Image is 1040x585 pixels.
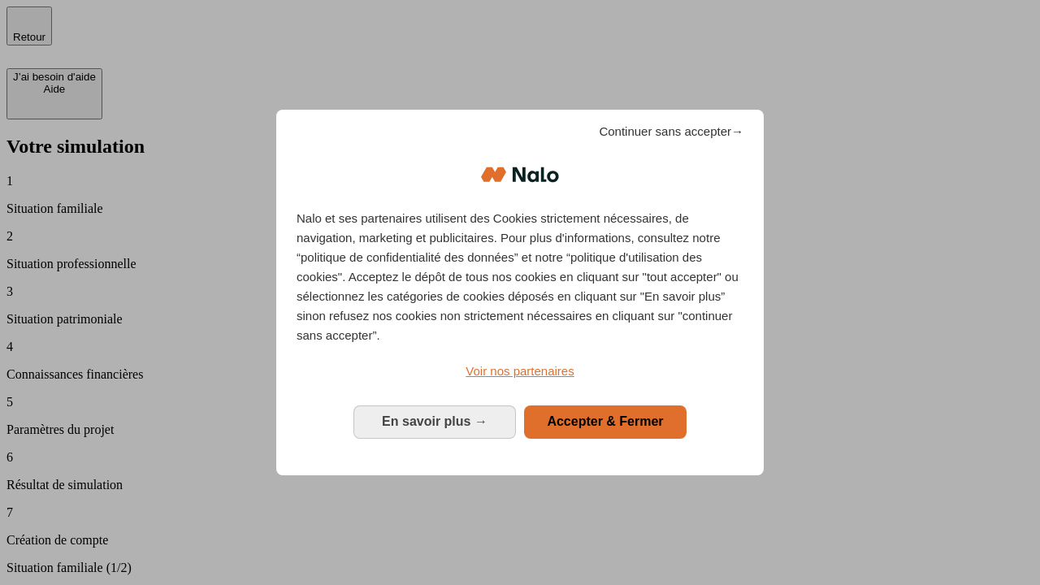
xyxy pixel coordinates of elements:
div: Bienvenue chez Nalo Gestion du consentement [276,110,764,474]
img: Logo [481,150,559,199]
p: Nalo et ses partenaires utilisent des Cookies strictement nécessaires, de navigation, marketing e... [297,209,743,345]
button: En savoir plus: Configurer vos consentements [353,405,516,438]
span: En savoir plus → [382,414,487,428]
button: Accepter & Fermer: Accepter notre traitement des données et fermer [524,405,687,438]
a: Voir nos partenaires [297,362,743,381]
span: Accepter & Fermer [547,414,663,428]
span: Continuer sans accepter→ [599,122,743,141]
span: Voir nos partenaires [466,364,574,378]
